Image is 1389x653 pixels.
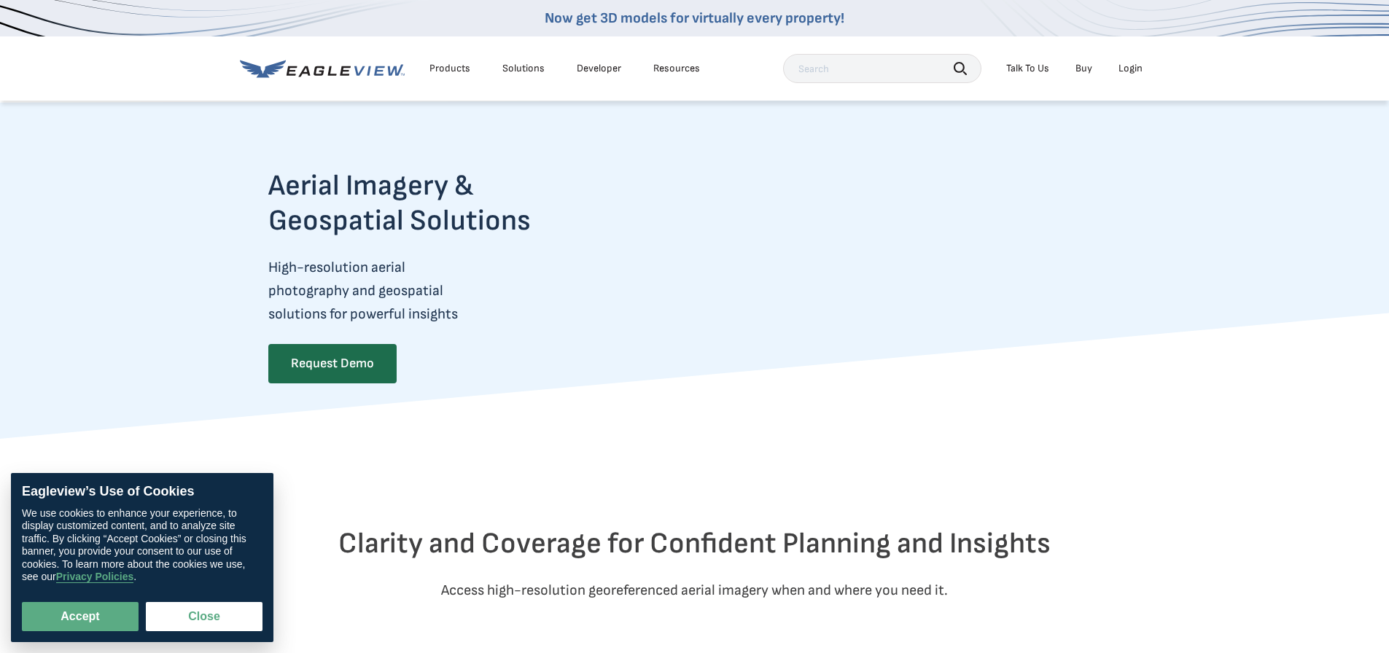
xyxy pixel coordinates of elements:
a: Request Demo [268,344,397,383]
a: Buy [1075,62,1092,75]
input: Search [783,54,981,83]
p: High-resolution aerial photography and geospatial solutions for powerful insights [268,256,588,326]
a: Developer [577,62,621,75]
h2: Aerial Imagery & Geospatial Solutions [268,168,588,238]
div: Talk To Us [1006,62,1049,75]
div: Eagleview’s Use of Cookies [22,484,262,500]
div: Resources [653,62,700,75]
div: Login [1118,62,1143,75]
h2: Clarity and Coverage for Confident Planning and Insights [268,526,1121,561]
div: We use cookies to enhance your experience, to display customized content, and to analyze site tra... [22,507,262,584]
p: Access high-resolution georeferenced aerial imagery when and where you need it. [268,579,1121,602]
a: Now get 3D models for virtually every property! [545,9,844,27]
div: Products [429,62,470,75]
div: Solutions [502,62,545,75]
button: Accept [22,602,139,631]
button: Close [146,602,262,631]
a: Privacy Policies [56,571,134,584]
